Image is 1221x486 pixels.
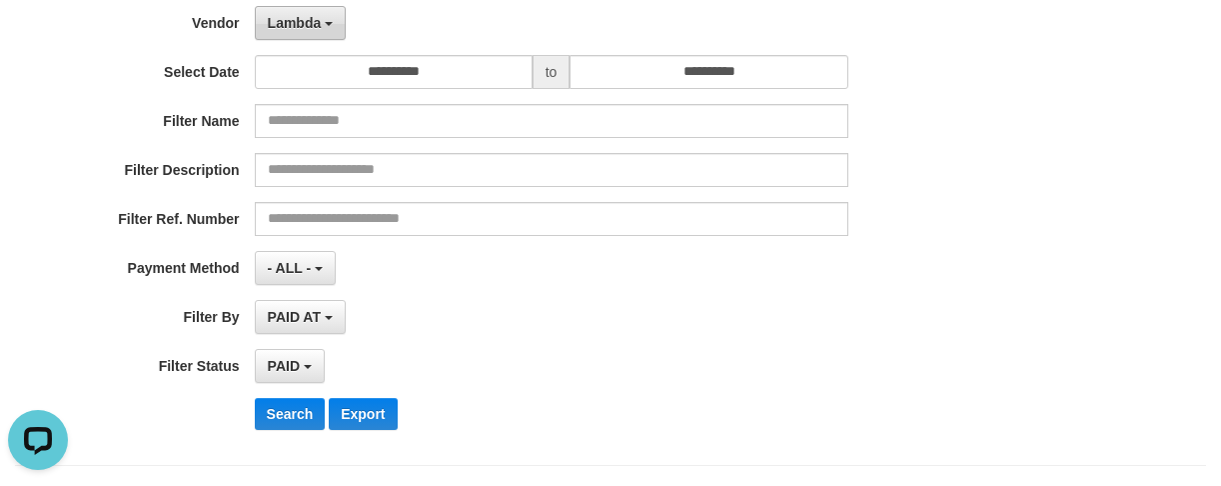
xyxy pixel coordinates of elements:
span: Lambda [268,15,322,31]
span: to [533,55,571,89]
span: PAID AT [268,309,321,325]
button: PAID [255,349,325,383]
button: Search [255,398,326,430]
button: Export [329,398,397,430]
button: Open LiveChat chat widget [8,8,68,68]
button: PAID AT [255,300,346,334]
span: PAID [268,358,300,374]
span: - ALL - [268,260,312,276]
button: Lambda [255,6,347,40]
button: - ALL - [255,251,336,285]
